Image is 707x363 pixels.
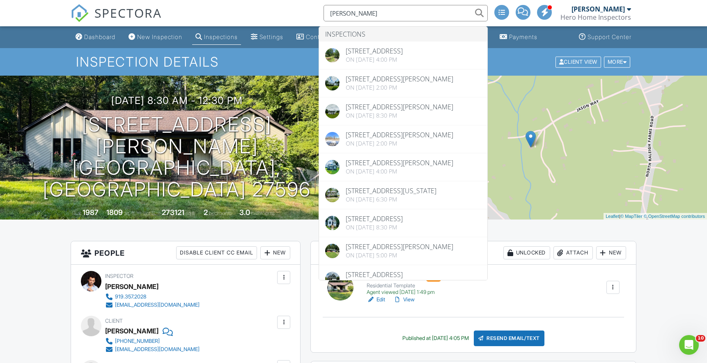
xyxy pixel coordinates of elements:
div: [PERSON_NAME] [105,280,158,293]
div: New Inspection [137,33,182,40]
img: streetview [325,48,340,62]
div: Unlocked [503,246,550,259]
a: Payments [496,30,541,45]
a: Dashboard [72,30,119,45]
div: 2 [204,208,208,217]
div: [STREET_ADDRESS] [346,48,403,54]
div: On [DATE] 8:30 pm [346,224,403,231]
div: On [DATE] 2:00 pm [346,140,453,147]
div: On [DATE] 10:30 pm [346,280,403,287]
div: On [DATE] 6:30 pm [346,196,436,203]
a: Residential Report Residential Template Agent viewed [DATE] 1:49 pm [367,271,452,296]
div: [STREET_ADDRESS][PERSON_NAME] [346,160,453,166]
h3: Reports [311,241,636,265]
div: [STREET_ADDRESS] [346,271,403,278]
div: Published at [DATE] 4:05 PM [402,335,469,342]
div: | [604,213,707,220]
div: [STREET_ADDRESS][US_STATE] [346,187,436,194]
div: Attach [553,246,593,259]
img: 9123478%2Fcover_photos%2FA1YsFKiZOG13EHDk2UeJ%2Foriginal.jpg [325,216,340,230]
iframe: Intercom live chat [679,335,699,355]
div: New [596,246,626,259]
div: 919.357.2028 [115,294,147,300]
a: Edit [367,296,385,304]
span: bathrooms [251,210,275,216]
div: Dashboard [84,33,115,40]
span: Built [72,210,81,216]
div: Disable Client CC Email [176,246,257,259]
a: [EMAIL_ADDRESS][DOMAIN_NAME] [105,301,200,309]
span: bedrooms [209,210,232,216]
div: 273121 [162,208,184,217]
a: 919.357.2028 [105,293,200,301]
img: 9188858%2Fcover_photos%2F7X26p5oXZt8VtMtddnuO%2Foriginal.jpg [325,188,340,202]
a: Contacts [293,30,335,45]
span: Client [105,318,123,324]
div: 1987 [83,208,99,217]
div: [EMAIL_ADDRESS][DOMAIN_NAME] [115,302,200,308]
span: Inspector [105,273,133,279]
img: 9275936%2Fcover_photos%2FyakRwJpiuGQ1dy14bcEf%2Foriginal.jpg [325,160,340,174]
div: 1809 [106,208,123,217]
span: Lot Size [143,210,161,216]
div: 3.0 [239,208,250,217]
span: SPECTORA [94,4,162,21]
img: 8570952%2Fcover_photos%2F1rd8G1hubquWMf8EGTUg%2Foriginal.8570952-1745690365954 [325,272,340,286]
span: sq. ft. [124,210,135,216]
h1: [STREET_ADDRESS][PERSON_NAME] [GEOGRAPHIC_DATA], [GEOGRAPHIC_DATA] 27596 [13,114,340,201]
h3: People [71,241,300,265]
div: [EMAIL_ADDRESS][DOMAIN_NAME] [115,346,200,353]
img: 8973432%2Fcover_photos%2Fg42avnUvBb6KhKqrltXE%2Foriginal.8973432-1751211460006 [325,244,340,258]
div: On [DATE] 8:30 pm [346,112,453,119]
div: Client View [555,56,601,67]
div: Residential Template [367,282,452,289]
div: Agent viewed [DATE] 1:49 pm [367,289,452,296]
div: [PHONE_NUMBER] [115,338,160,345]
div: [STREET_ADDRESS][PERSON_NAME] [346,76,453,82]
div: Hero Home Inspectors [560,13,631,21]
li: Inspections [319,27,487,42]
a: © OpenStreetMap contributors [644,214,705,219]
div: On [DATE] 2:00 pm [346,84,453,91]
a: SPECTORA [71,11,162,28]
a: View [393,296,415,304]
div: Payments [509,33,537,40]
img: cover.jpg [325,104,340,118]
img: streetview [325,132,340,146]
div: Settings [259,33,283,40]
h3: [DATE] 8:30 am - 12:30 pm [111,95,243,106]
h1: Inspection Details [76,55,631,69]
img: The Best Home Inspection Software - Spectora [71,4,89,22]
span: 10 [696,335,705,342]
div: New [260,246,290,259]
a: Client View [555,58,603,65]
a: New Inspection [125,30,186,45]
div: [PERSON_NAME] [572,5,625,13]
div: [PERSON_NAME] [105,325,158,337]
a: Leaflet [606,214,619,219]
div: Support Center [588,33,631,40]
div: [STREET_ADDRESS][PERSON_NAME] [346,104,453,110]
div: [STREET_ADDRESS][PERSON_NAME] [346,132,453,138]
img: cover.jpg [325,76,340,90]
a: Settings [248,30,287,45]
div: On [DATE] 5:00 pm [346,252,453,259]
div: [STREET_ADDRESS] [346,215,403,222]
a: [EMAIL_ADDRESS][DOMAIN_NAME] [105,345,200,354]
input: Search everything... [324,5,488,21]
a: [PHONE_NUMBER] [105,337,200,345]
div: [STREET_ADDRESS][PERSON_NAME] [346,243,453,250]
span: sq.ft. [186,210,196,216]
div: More [604,56,631,67]
div: Resend Email/Text [474,331,544,346]
div: Contacts [306,33,332,40]
div: On [DATE] 4:00 pm [346,56,403,63]
a: © MapTiler [620,214,643,219]
a: Inspections [192,30,241,45]
a: Support Center [576,30,635,45]
div: On [DATE] 4:00 pm [346,168,453,175]
div: Inspections [204,33,238,40]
